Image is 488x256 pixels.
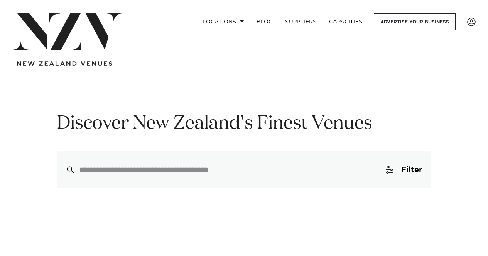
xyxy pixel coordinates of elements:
[17,61,112,66] img: new-zealand-venues-text.png
[323,13,369,30] a: Capacities
[12,13,122,50] img: nzv-logo.png
[377,151,431,188] button: Filter
[196,13,250,30] a: Locations
[401,166,422,174] span: Filter
[279,13,323,30] a: SUPPLIERS
[250,13,279,30] a: BLOG
[57,112,431,136] h1: Discover New Zealand's Finest Venues
[374,13,456,30] a: Advertise your business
